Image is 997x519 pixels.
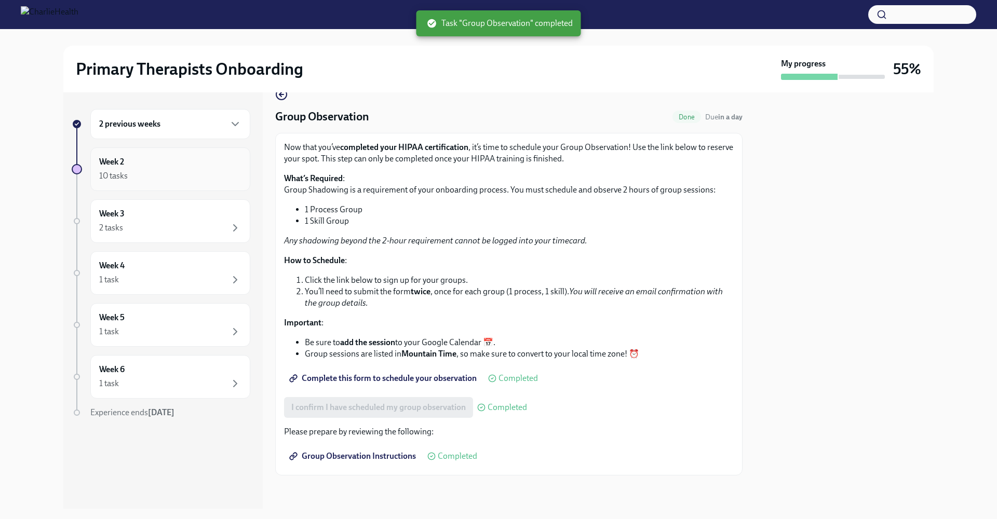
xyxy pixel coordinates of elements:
li: 1 Process Group [305,204,734,215]
span: Due [705,113,743,121]
h4: Group Observation [275,109,369,125]
h6: Week 4 [99,260,125,271]
span: Done [672,113,701,121]
a: Week 61 task [72,355,250,399]
h6: Week 6 [99,364,125,375]
div: 1 task [99,378,119,389]
strong: What’s Required [284,173,343,183]
span: Completed [498,374,538,383]
li: Be sure to to your Google Calendar 📅. [305,337,734,348]
strong: How to Schedule [284,255,345,265]
p: : Group Shadowing is a requirement of your onboarding process. You must schedule and observe 2 ho... [284,173,734,196]
p: Please prepare by reviewing the following: [284,426,734,438]
div: 10 tasks [99,170,128,182]
strong: completed your HIPAA certification [340,142,468,152]
div: 2 tasks [99,222,123,234]
img: CharlieHealth [21,6,78,23]
li: 1 Skill Group [305,215,734,227]
p: Now that you’ve , it’s time to schedule your Group Observation! Use the link below to reserve you... [284,142,734,165]
span: Group Observation Instructions [291,451,416,461]
em: Any shadowing beyond the 2-hour requirement cannot be logged into your timecard. [284,236,587,245]
strong: My progress [781,58,826,70]
a: Week 41 task [72,251,250,295]
strong: Important [284,318,321,327]
li: Click the link below to sign up for your groups. [305,275,734,286]
h6: Week 2 [99,156,124,168]
strong: in a day [718,113,743,121]
a: Group Observation Instructions [284,446,423,467]
a: Week 32 tasks [72,199,250,243]
span: August 13th, 2025 09:00 [705,112,743,122]
strong: [DATE] [148,407,174,417]
span: Complete this form to schedule your observation [291,373,477,384]
span: Experience ends [90,407,174,417]
a: Week 51 task [72,303,250,347]
p: : [284,317,734,329]
strong: add the session [340,337,395,347]
strong: twice [411,286,430,296]
p: : [284,255,734,266]
li: You’ll need to submit the form , once for each group (1 process, 1 skill). [305,286,734,309]
h3: 55% [893,60,921,78]
div: 1 task [99,274,119,285]
h6: Week 3 [99,208,125,220]
div: 2 previous weeks [90,109,250,139]
strong: Mountain Time [401,349,456,359]
h6: Week 5 [99,312,125,323]
div: 1 task [99,326,119,337]
h2: Primary Therapists Onboarding [76,59,303,79]
span: Completed [438,452,477,460]
li: Group sessions are listed in , so make sure to convert to your local time zone! ⏰ [305,348,734,360]
span: Task "Group Observation" completed [427,18,573,29]
a: Week 210 tasks [72,147,250,191]
a: Complete this form to schedule your observation [284,368,484,389]
span: Completed [488,403,527,412]
h6: 2 previous weeks [99,118,160,130]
